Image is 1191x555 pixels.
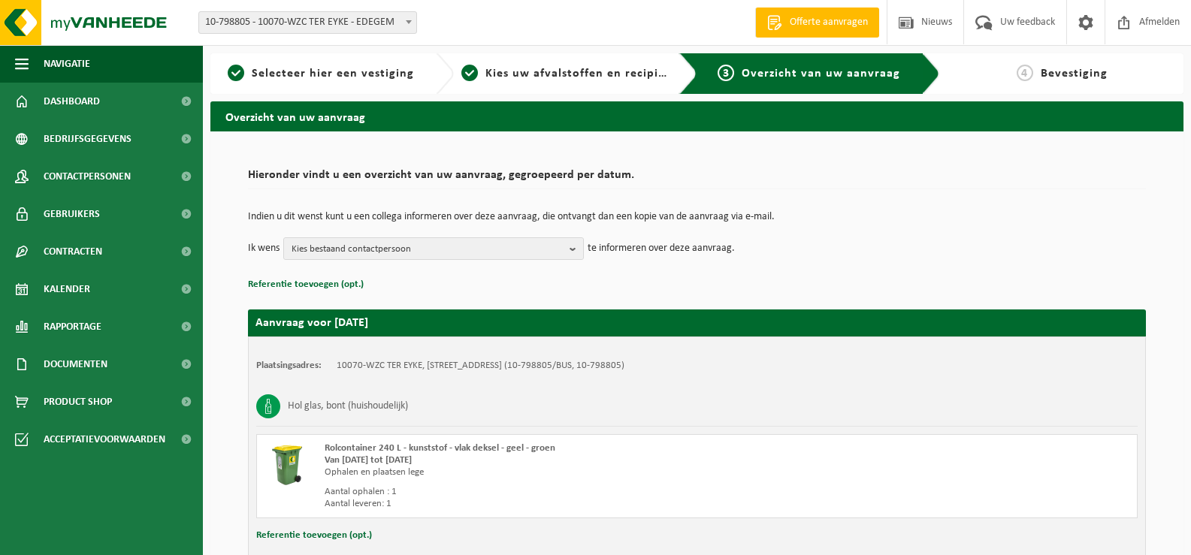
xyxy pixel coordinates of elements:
span: Rapportage [44,308,101,345]
p: Ik wens [248,237,280,260]
p: te informeren over deze aanvraag. [588,237,735,260]
div: Ophalen en plaatsen lege [325,466,757,478]
span: Offerte aanvragen [786,15,872,30]
div: Aantal ophalen : 1 [325,486,757,498]
span: Kies bestaand contactpersoon [292,238,564,261]
h3: Hol glas, bont (huishoudelijk) [288,394,408,418]
strong: Van [DATE] tot [DATE] [325,455,412,465]
span: 4 [1017,65,1033,81]
span: 1 [228,65,244,81]
a: 1Selecteer hier een vestiging [218,65,424,83]
span: 2 [461,65,478,81]
span: Selecteer hier een vestiging [252,68,414,80]
button: Referentie toevoegen (opt.) [248,275,364,294]
span: Documenten [44,345,107,383]
span: Bevestiging [1041,68,1108,80]
h2: Overzicht van uw aanvraag [210,101,1183,131]
span: Product Shop [44,383,112,421]
span: Kalender [44,270,90,308]
span: Rolcontainer 240 L - kunststof - vlak deksel - geel - groen [325,443,555,453]
td: 10070-WZC TER EYKE, [STREET_ADDRESS] (10-798805/BUS, 10-798805) [337,360,624,372]
p: Indien u dit wenst kunt u een collega informeren over deze aanvraag, die ontvangt dan een kopie v... [248,212,1146,222]
a: Offerte aanvragen [755,8,879,38]
span: Kies uw afvalstoffen en recipiënten [485,68,692,80]
span: 10-798805 - 10070-WZC TER EYKE - EDEGEM [199,12,416,33]
img: WB-0240-HPE-GN-50.png [264,442,310,487]
button: Kies bestaand contactpersoon [283,237,584,260]
span: Contracten [44,233,102,270]
span: 10-798805 - 10070-WZC TER EYKE - EDEGEM [198,11,417,34]
span: Overzicht van uw aanvraag [742,68,900,80]
h2: Hieronder vindt u een overzicht van uw aanvraag, gegroepeerd per datum. [248,169,1146,189]
span: Gebruikers [44,195,100,233]
span: Contactpersonen [44,158,131,195]
strong: Aanvraag voor [DATE] [255,317,368,329]
span: Acceptatievoorwaarden [44,421,165,458]
div: Aantal leveren: 1 [325,498,757,510]
button: Referentie toevoegen (opt.) [256,526,372,545]
a: 2Kies uw afvalstoffen en recipiënten [461,65,667,83]
span: Dashboard [44,83,100,120]
span: 3 [718,65,734,81]
span: Bedrijfsgegevens [44,120,131,158]
span: Navigatie [44,45,90,83]
strong: Plaatsingsadres: [256,360,322,370]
